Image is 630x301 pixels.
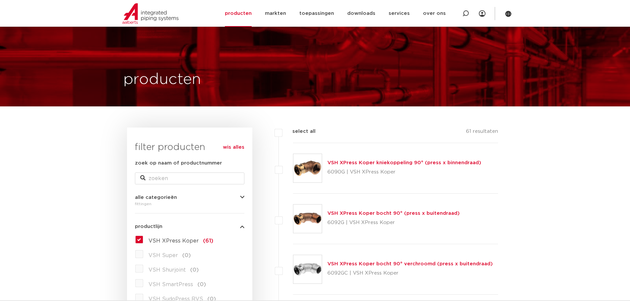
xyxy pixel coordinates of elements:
[135,159,222,167] label: zoek op naam of productnummer
[327,211,460,216] a: VSH XPress Koper bocht 90° (press x buitendraad)
[148,253,178,258] span: VSH Super
[135,141,244,154] h3: filter producten
[293,205,322,233] img: Thumbnail for VSH XPress Koper bocht 90° (press x buitendraad)
[135,224,162,229] span: productlijn
[327,167,481,177] p: 6090G | VSH XPress Koper
[135,172,244,184] input: zoeken
[148,267,186,273] span: VSH Shurjoint
[293,154,322,182] img: Thumbnail for VSH XPress Koper kniekoppeling 90° (press x binnendraad)
[466,128,498,138] p: 61 resultaten
[190,267,199,273] span: (0)
[182,253,191,258] span: (0)
[223,143,244,151] a: wis alles
[327,160,481,165] a: VSH XPress Koper kniekoppeling 90° (press x binnendraad)
[135,195,244,200] button: alle categorieën
[197,282,206,287] span: (0)
[135,200,244,208] div: fittingen
[148,238,199,244] span: VSH XPress Koper
[327,268,493,279] p: 6092GC | VSH XPress Koper
[327,261,493,266] a: VSH XPress Koper bocht 90° verchroomd (press x buitendraad)
[282,128,315,135] label: select all
[327,217,460,228] p: 6092G | VSH XPress Koper
[148,282,193,287] span: VSH SmartPress
[135,195,177,200] span: alle categorieën
[203,238,213,244] span: (61)
[135,224,244,229] button: productlijn
[293,255,322,283] img: Thumbnail for VSH XPress Koper bocht 90° verchroomd (press x buitendraad)
[123,69,201,90] h1: producten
